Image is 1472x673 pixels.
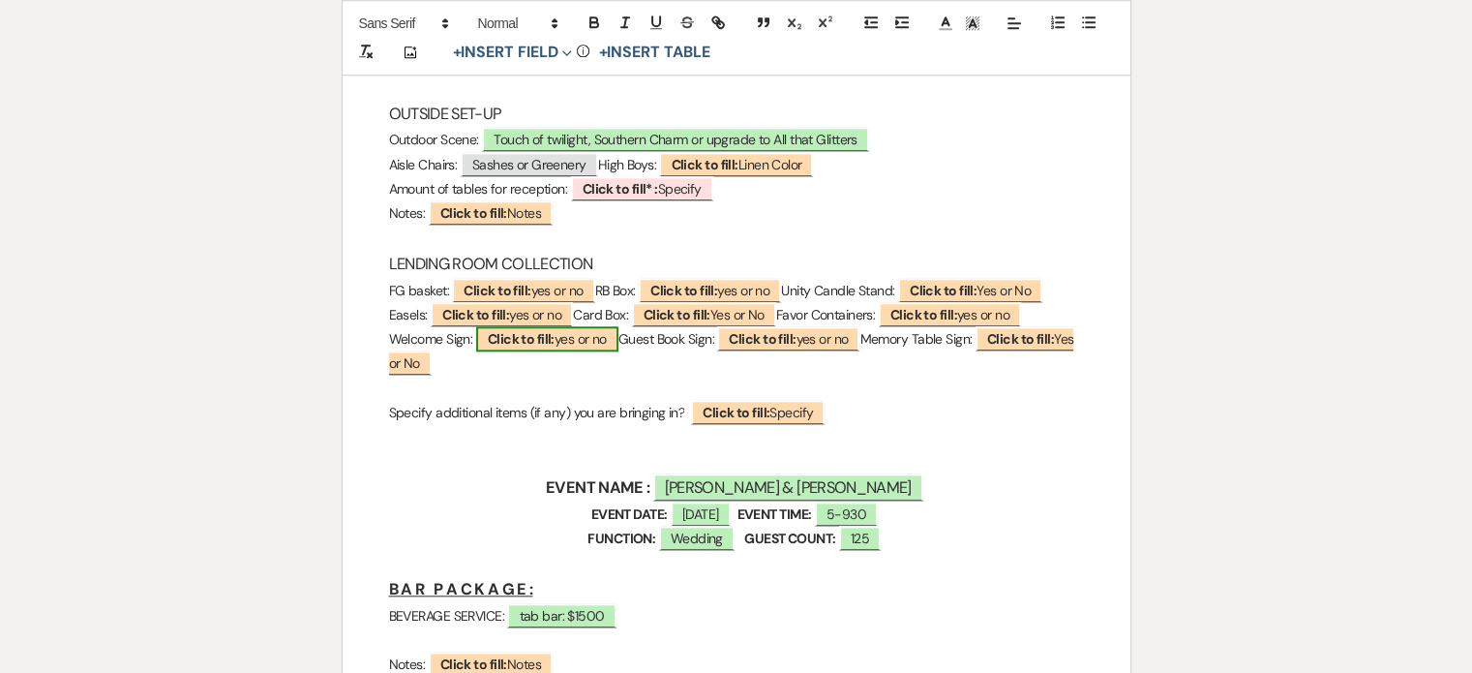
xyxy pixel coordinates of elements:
span: yes or no [431,302,573,326]
b: Click to fill: [671,156,737,173]
strong: EVENT TIME: [736,505,811,523]
span: Text Color [932,12,959,35]
b: Click to fill: [890,306,957,323]
span: Specify additional items (if any) you are bringing in? [389,404,685,421]
p: Outdoor Scene: [389,128,1084,152]
strong: EVENT DATE: [591,505,668,523]
button: Insert Field [446,41,580,64]
span: Notes [429,200,553,225]
span: + [453,45,462,60]
span: 5-930 [815,502,878,526]
button: +Insert Table [591,41,716,64]
span: tab bar: $1500 [507,603,616,627]
span: [DATE] [671,502,731,526]
span: yes or no [879,302,1021,326]
span: yes or no [717,326,859,351]
b: Click to fill: [644,306,710,323]
b: Click to fill: [488,330,555,348]
b: Click to fill: [910,282,976,299]
p: BEVERAGE SERVICE: [389,604,1084,628]
b: Click to fill: [729,330,796,348]
span: [PERSON_NAME] & [PERSON_NAME] [653,474,923,501]
p: Notes: [389,201,1084,226]
span: Touch of twilight, Southern Charm or upgrade to All that Glitters [482,127,869,151]
b: Click to fill* : [583,180,658,198]
p: Amount of tables for reception: [389,177,1084,201]
p: Aisle Chairs: High Boys: [389,153,1084,177]
b: Click to fill: [440,204,507,222]
span: Header Formats [469,12,564,35]
strong: EVENT NAME : [546,477,649,498]
b: Click to fill: [464,282,530,299]
span: + [598,45,607,60]
span: yes or no [639,278,781,302]
b: Click to fill: [703,404,769,421]
h3: LENDING ROOM COLLECTION [389,250,1084,278]
p: Easels: Card Box: Favor Containers: [389,303,1084,327]
span: yes or no [452,278,594,302]
span: Yes or No [389,326,1074,375]
span: Yes or No [632,302,776,326]
p: Welcome Sign: Guest Book Sign: Memory Table Sign: [389,327,1084,376]
strong: GUEST COUNT: [744,530,835,547]
span: yes or no [476,326,618,352]
span: Specify [571,176,713,200]
u: B A R P A C K A G E : [389,579,533,599]
strong: FUNCTION: [587,530,655,547]
b: Click to fill: [987,330,1054,348]
span: 125 [839,526,881,550]
h3: OUTSIDE SET-UP [389,100,1084,128]
b: Click to fill: [440,656,507,673]
span: Wedding [659,526,735,550]
span: Text Background Color [959,12,986,35]
span: Linen Color [659,152,813,176]
span: Sashes or Greenery [461,152,598,176]
span: Alignment [1001,12,1028,35]
span: Yes or No [898,278,1042,302]
b: Click to fill: [650,282,717,299]
b: Click to fill: [442,306,509,323]
span: Specify [691,400,825,424]
p: FG basket: RB Box: Unity Candle Stand: [389,279,1084,303]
